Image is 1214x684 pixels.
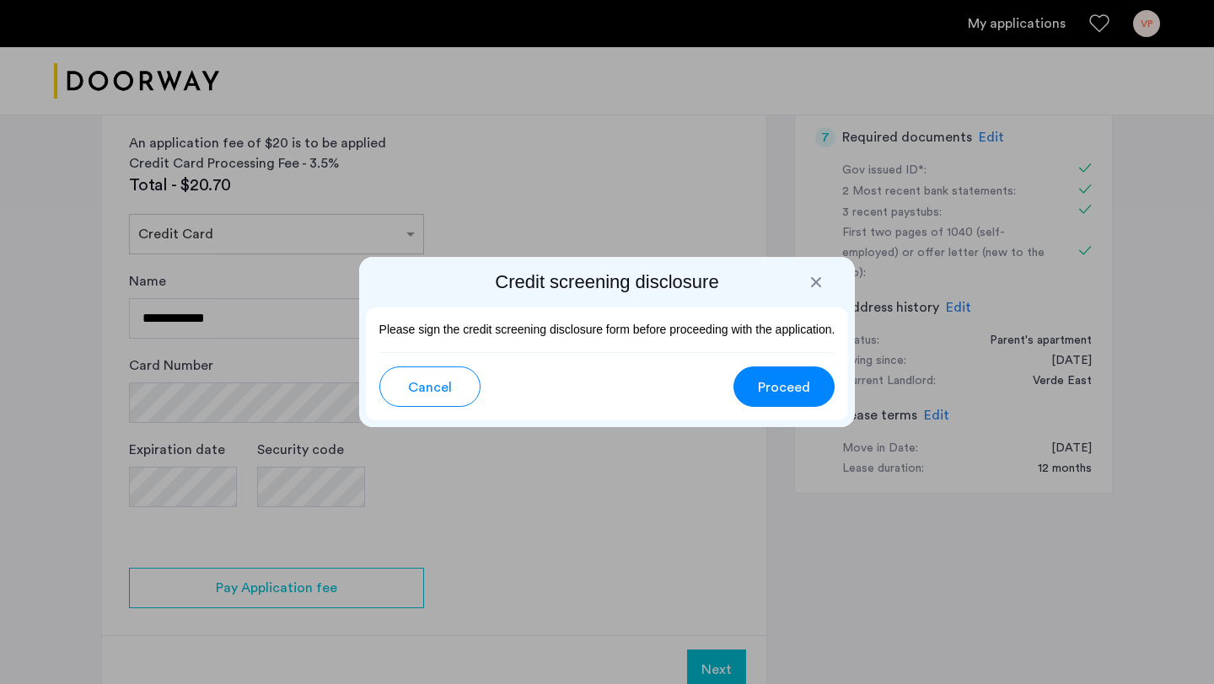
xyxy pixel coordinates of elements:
[366,270,849,294] h2: Credit screening disclosure
[733,366,835,407] button: button
[408,377,452,398] span: Cancel
[758,377,810,398] span: Proceed
[379,366,481,407] button: button
[379,321,835,339] p: Please sign the credit screening disclosure form before proceeding with the application.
